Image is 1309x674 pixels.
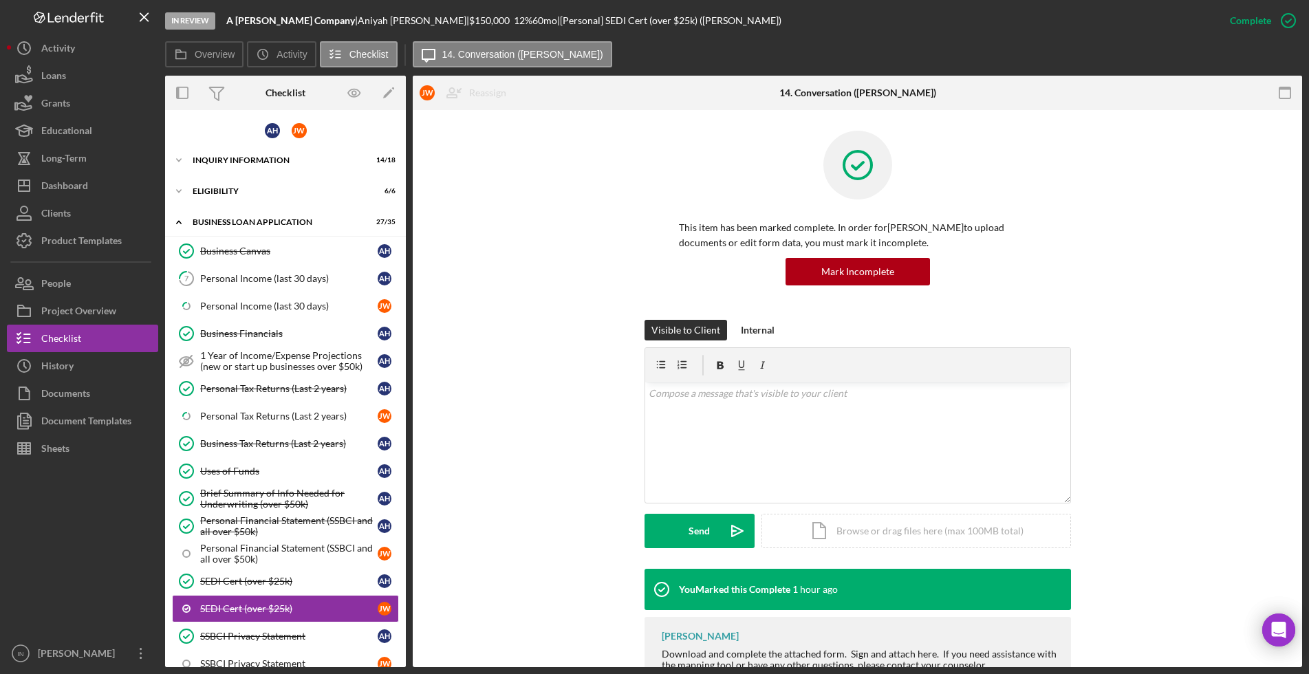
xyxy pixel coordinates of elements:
button: Product Templates [7,227,158,254]
button: Activity [247,41,316,67]
tspan: 7 [184,274,189,283]
div: A H [378,382,391,395]
button: Long-Term [7,144,158,172]
div: 60 mo [532,15,557,26]
div: Mark Incomplete [821,258,894,285]
time: 2025-09-16 16:37 [792,584,838,595]
div: 14. Conversation ([PERSON_NAME]) [779,87,936,98]
div: SEDI Cert (over $25k) [200,576,378,587]
div: Personal Financial Statement (SSBCI and all over $50k) [200,543,378,565]
a: Brief Summary of Info Needed for Underwriting (over $50k)AH [172,485,399,512]
div: A H [378,519,391,533]
div: Educational [41,117,92,148]
div: SEDI Cert (over $25k) [200,603,378,614]
label: Overview [195,49,235,60]
div: | [226,15,358,26]
div: 27 / 35 [371,218,396,226]
button: Complete [1216,7,1302,34]
button: Project Overview [7,297,158,325]
button: Checklist [320,41,398,67]
div: Sheets [41,435,69,466]
div: A H [378,574,391,588]
div: SSBCI Privacy Statement [200,658,378,669]
a: Business Tax Returns (Last 2 years)AH [172,430,399,457]
div: A H [378,272,391,285]
div: Visible to Client [651,320,720,340]
button: JWReassign [413,79,520,107]
button: Sheets [7,435,158,462]
button: Internal [734,320,781,340]
button: Dashboard [7,172,158,199]
div: You Marked this Complete [679,584,790,595]
div: ELIGIBILITY [193,187,361,195]
div: Personal Tax Returns (Last 2 years) [200,383,378,394]
div: Personal Income (last 30 days) [200,301,378,312]
div: [PERSON_NAME] [662,631,739,642]
div: Documents [41,380,90,411]
div: In Review [165,12,215,30]
div: Personal Financial Statement (SSBCI and all over $50k) [200,515,378,537]
a: SSBCI Privacy StatementAH [172,622,399,650]
div: 12 % [514,15,532,26]
div: Long-Term [41,144,87,175]
div: A H [378,492,391,505]
div: SSBCI Privacy Statement [200,631,378,642]
div: Personal Tax Returns (Last 2 years) [200,411,378,422]
p: This item has been marked complete. In order for [PERSON_NAME] to upload documents or edit form d... [679,220,1037,251]
div: A H [378,327,391,340]
div: J W [378,547,391,561]
label: Activity [277,49,307,60]
div: Reassign [469,79,506,107]
div: Business Canvas [200,246,378,257]
a: Activity [7,34,158,62]
text: IN [17,650,24,657]
div: Dashboard [41,172,88,203]
a: Business FinancialsAH [172,320,399,347]
a: Uses of FundsAH [172,457,399,485]
a: SEDI Cert (over $25k)JW [172,595,399,622]
div: J W [378,602,391,616]
div: A H [378,629,391,643]
div: History [41,352,74,383]
span: $150,000 [469,14,510,26]
div: Brief Summary of Info Needed for Underwriting (over $50k) [200,488,378,510]
button: Clients [7,199,158,227]
div: Checklist [41,325,81,356]
button: Document Templates [7,407,158,435]
div: Document Templates [41,407,131,438]
div: A H [378,244,391,258]
a: Educational [7,117,158,144]
button: People [7,270,158,297]
div: Internal [741,320,775,340]
a: Personal Income (last 30 days)JW [172,292,399,320]
button: Send [645,514,755,548]
button: Mark Incomplete [786,258,930,285]
div: J W [378,299,391,313]
div: J W [378,409,391,423]
button: Visible to Client [645,320,727,340]
a: SEDI Cert (over $25k)AH [172,567,399,595]
button: History [7,352,158,380]
label: 14. Conversation ([PERSON_NAME]) [442,49,603,60]
div: INQUIRY INFORMATION [193,156,361,164]
div: Checklist [266,87,305,98]
div: J W [292,123,307,138]
div: [PERSON_NAME] [34,640,124,671]
a: Personal Tax Returns (Last 2 years)AH [172,375,399,402]
div: Business Financials [200,328,378,339]
button: 14. Conversation ([PERSON_NAME]) [413,41,612,67]
div: Send [689,514,710,548]
button: Documents [7,380,158,407]
div: Open Intercom Messenger [1262,613,1295,646]
label: Checklist [349,49,389,60]
div: 14 / 18 [371,156,396,164]
button: Loans [7,62,158,89]
button: IN[PERSON_NAME] [7,640,158,667]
